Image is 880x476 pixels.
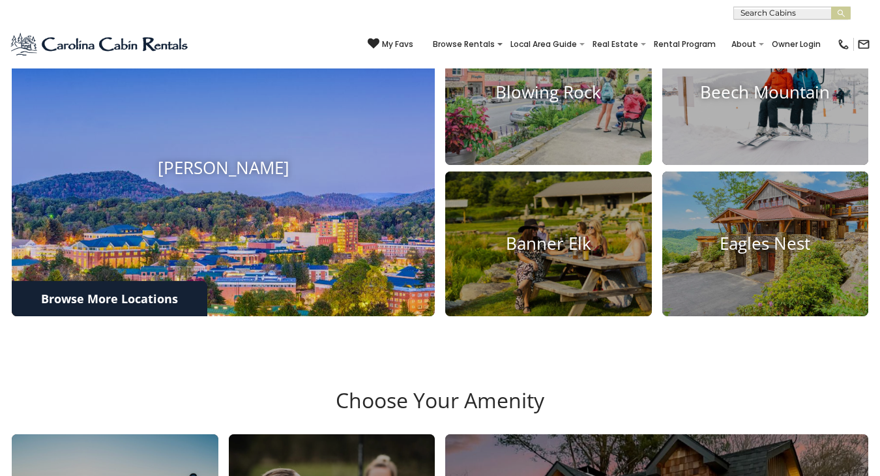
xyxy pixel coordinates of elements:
[445,171,652,317] a: Banner Elk
[857,38,870,51] img: mail-regular-black.png
[662,82,869,102] h4: Beech Mountain
[504,35,583,53] a: Local Area Guide
[382,38,413,50] span: My Favs
[445,82,652,102] h4: Blowing Rock
[12,281,207,316] a: Browse More Locations
[647,35,722,53] a: Rental Program
[445,234,652,254] h4: Banner Elk
[837,38,850,51] img: phone-regular-black.png
[10,388,870,434] h3: Choose Your Amenity
[368,38,413,51] a: My Favs
[662,20,869,165] a: Beech Mountain
[426,35,501,53] a: Browse Rentals
[10,31,190,57] img: Blue-2.png
[662,234,869,254] h4: Eagles Nest
[725,35,763,53] a: About
[12,158,435,178] h4: [PERSON_NAME]
[586,35,645,53] a: Real Estate
[662,171,869,317] a: Eagles Nest
[445,20,652,165] a: Blowing Rock
[12,20,435,316] a: [PERSON_NAME]
[765,35,827,53] a: Owner Login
